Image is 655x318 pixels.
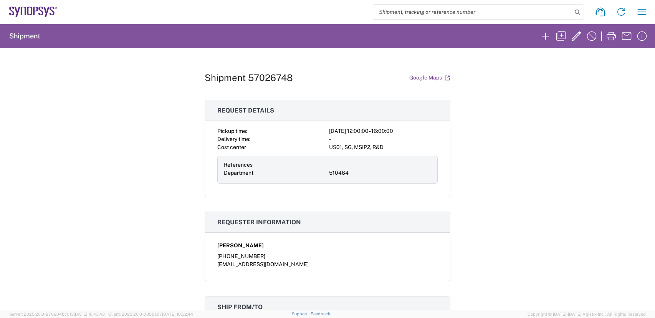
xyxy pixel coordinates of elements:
span: Pickup time: [217,128,247,134]
div: US01, SG, MSIP2, R&D [329,143,438,151]
span: Client: 2025.20.0-035ba07 [108,312,193,316]
span: Delivery time: [217,136,250,142]
span: Copyright © [DATE]-[DATE] Agistix Inc., All Rights Reserved [528,311,646,318]
span: Requester information [217,219,301,226]
input: Shipment, tracking or reference number [373,5,572,19]
div: [DATE] 12:00:00 - 16:00:00 [329,127,438,135]
h1: Shipment 57026748 [205,72,293,83]
span: Cost center [217,144,246,150]
span: [DATE] 10:43:43 [74,312,105,316]
div: [EMAIL_ADDRESS][DOMAIN_NAME] [217,260,438,268]
div: [PHONE_NUMBER] [217,252,438,260]
a: Google Maps [409,71,450,84]
span: Server: 2025.20.0-970904bc0f3 [9,312,105,316]
div: 510464 [329,169,431,177]
span: [DATE] 10:52:44 [162,312,193,316]
span: [PERSON_NAME] [217,242,264,250]
div: - [329,135,438,143]
div: Department [224,169,326,177]
span: References [224,162,253,168]
a: Feedback [311,311,330,316]
h2: Shipment [9,31,40,41]
a: Support [292,311,311,316]
span: Ship from/to [217,303,263,311]
span: Request details [217,107,274,114]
